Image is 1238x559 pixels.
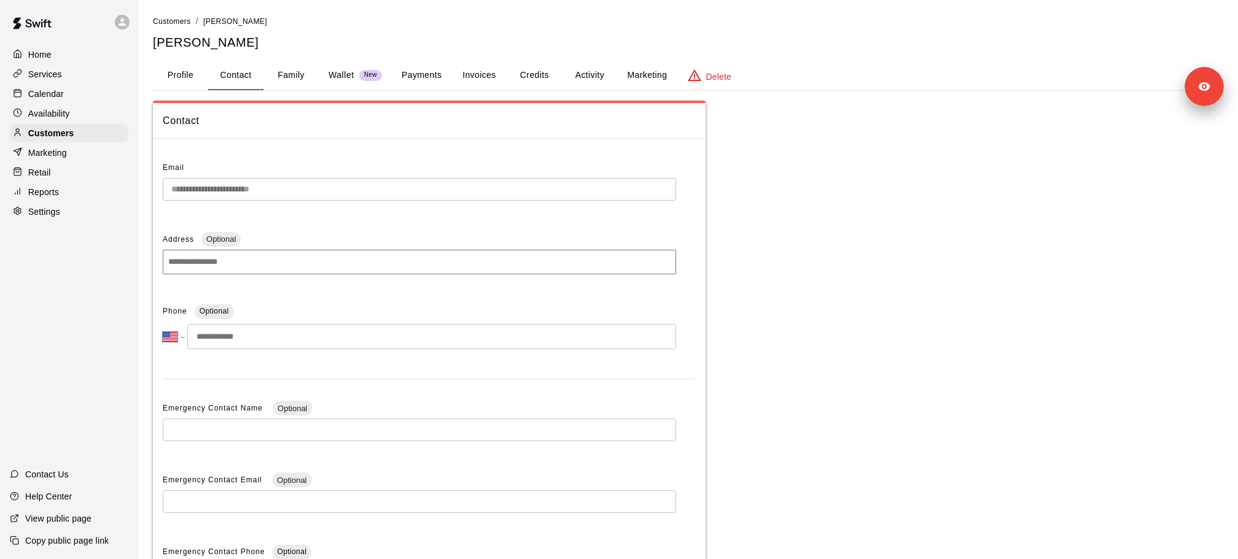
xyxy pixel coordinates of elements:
nav: breadcrumb [153,15,1223,28]
p: Calendar [28,88,64,100]
p: Delete [706,71,731,83]
p: Copy public page link [25,534,109,547]
h5: [PERSON_NAME] [153,34,1223,51]
p: Availability [28,107,70,120]
span: Optional [200,307,229,315]
span: Optional [201,234,241,244]
p: Reports [28,186,59,198]
span: Address [163,235,194,244]
span: Optional [277,547,306,556]
span: [PERSON_NAME] [203,17,267,26]
div: basic tabs example [153,61,1223,90]
span: Contact [163,113,696,129]
p: View public page [25,512,91,525]
a: Services [10,65,128,83]
span: Email [163,163,184,172]
p: Help Center [25,490,72,503]
p: Customers [28,127,74,139]
p: Wallet [329,69,354,82]
a: Reports [10,183,128,201]
span: Optional [273,404,312,413]
a: Home [10,45,128,64]
button: Contact [208,61,263,90]
a: Customers [153,16,191,26]
a: Customers [10,124,128,142]
a: Retail [10,163,128,182]
p: Retail [28,166,51,179]
button: Invoices [451,61,507,90]
span: Emergency Contact Email [163,476,265,484]
p: Services [28,68,62,80]
p: Settings [28,206,60,218]
button: Family [263,61,319,90]
span: Customers [153,17,191,26]
button: Credits [507,61,562,90]
p: Contact Us [25,468,69,480]
a: Calendar [10,85,128,103]
button: Profile [153,61,208,90]
a: Marketing [10,144,128,162]
p: Home [28,48,52,61]
button: Activity [562,61,617,90]
span: New [359,71,382,79]
span: Phone [163,302,187,322]
button: Payments [392,61,451,90]
p: Marketing [28,147,67,159]
button: Marketing [617,61,677,90]
span: Emergency Contact Name [163,404,265,412]
a: Settings [10,202,128,221]
span: Optional [272,476,311,485]
a: Availability [10,104,128,123]
div: The email of an existing customer can only be changed by the customer themselves at https://book.... [163,178,676,201]
li: / [196,15,198,28]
